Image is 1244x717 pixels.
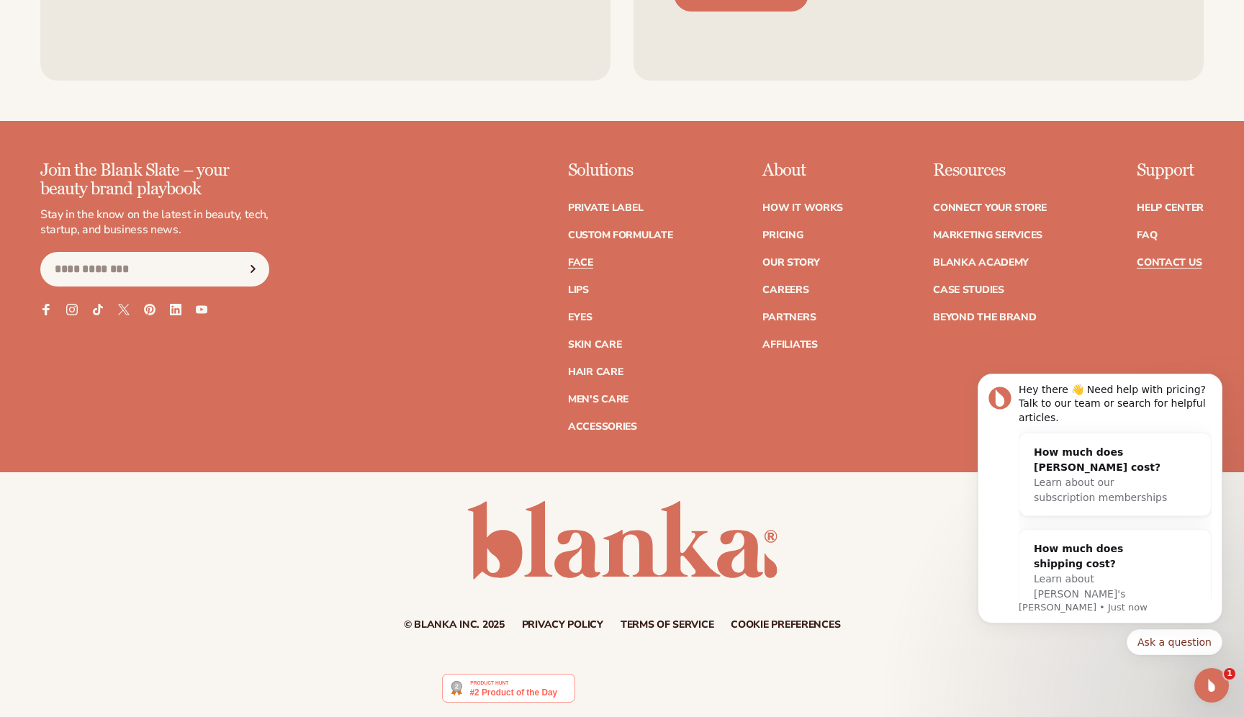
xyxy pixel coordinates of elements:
a: Private label [568,203,643,213]
a: Pricing [762,230,803,240]
a: Skin Care [568,340,621,350]
a: How It Works [762,203,843,213]
a: Our Story [762,258,819,268]
iframe: Customer reviews powered by Trustpilot [586,673,802,711]
small: © Blanka Inc. 2025 [404,618,505,631]
iframe: Intercom live chat [1194,668,1229,703]
a: Custom formulate [568,230,673,240]
a: Help Center [1137,203,1204,213]
a: Eyes [568,312,592,323]
a: Cookie preferences [731,620,840,630]
span: 1 [1224,668,1235,680]
p: About [762,161,843,180]
button: Subscribe [237,252,269,287]
a: Contact Us [1137,258,1202,268]
a: Affiliates [762,340,817,350]
a: FAQ [1137,230,1157,240]
a: Privacy policy [522,620,603,630]
a: Accessories [568,422,637,432]
a: Face [568,258,593,268]
p: Solutions [568,161,673,180]
p: Support [1137,161,1204,180]
a: Connect your store [933,203,1047,213]
a: Case Studies [933,285,1004,295]
a: Blanka Academy [933,258,1029,268]
p: Stay in the know on the latest in beauty, tech, startup, and business news. [40,207,269,238]
a: Careers [762,285,808,295]
a: Men's Care [568,394,628,405]
p: Resources [933,161,1047,180]
a: Lips [568,285,589,295]
a: Partners [762,312,816,323]
img: Blanka - Start a beauty or cosmetic line in under 5 minutes | Product Hunt [442,674,575,703]
a: Hair Care [568,367,623,377]
p: Join the Blank Slate – your beauty brand playbook [40,161,269,199]
a: Terms of service [621,620,714,630]
a: Marketing services [933,230,1042,240]
iframe: Intercom notifications message [956,327,1244,678]
a: Beyond the brand [933,312,1037,323]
